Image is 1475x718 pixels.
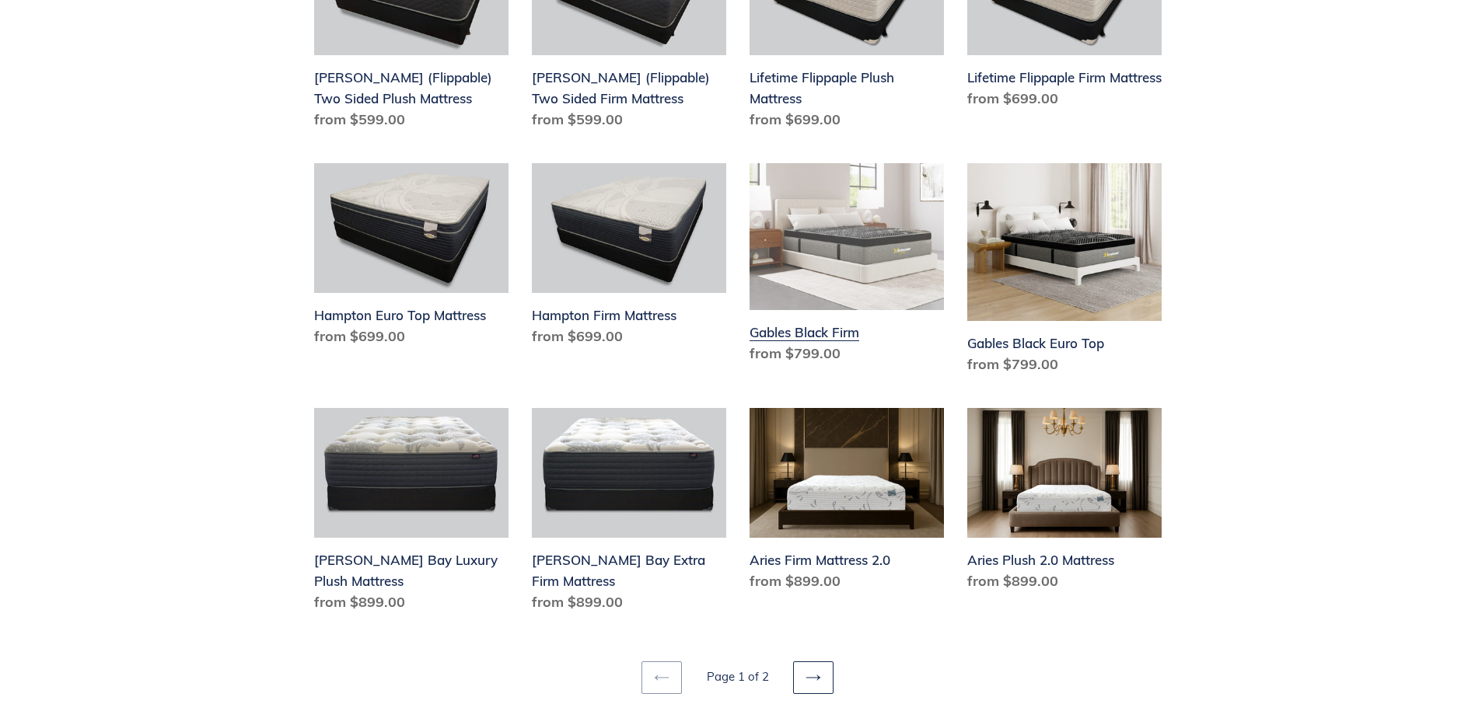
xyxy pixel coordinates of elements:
a: Aries Firm Mattress 2.0 [750,408,944,598]
a: Hampton Firm Mattress [532,163,726,353]
a: Aries Plush 2.0 Mattress [967,408,1162,598]
a: Chadwick Bay Extra Firm Mattress [532,408,726,619]
li: Page 1 of 2 [685,668,790,686]
a: Gables Black Firm [750,163,944,370]
a: Gables Black Euro Top [967,163,1162,381]
a: Hampton Euro Top Mattress [314,163,509,353]
a: Chadwick Bay Luxury Plush Mattress [314,408,509,619]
